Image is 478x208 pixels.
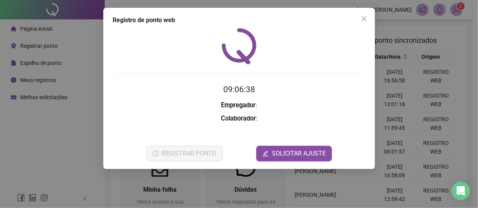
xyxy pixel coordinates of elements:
[358,12,370,25] button: Close
[361,16,367,22] span: close
[113,100,366,110] h3: :
[146,146,222,161] button: REGISTRAR PONTO
[221,115,256,122] strong: Colaborador
[113,16,366,25] div: Registro de ponto web
[223,85,255,94] time: 09:06:38
[262,150,269,157] span: edit
[113,114,366,124] h3: :
[452,182,470,200] div: Open Intercom Messenger
[256,146,332,161] button: editSOLICITAR AJUSTE
[222,28,257,64] img: QRPoint
[272,149,326,158] span: SOLICITAR AJUSTE
[221,101,256,109] strong: Empregador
